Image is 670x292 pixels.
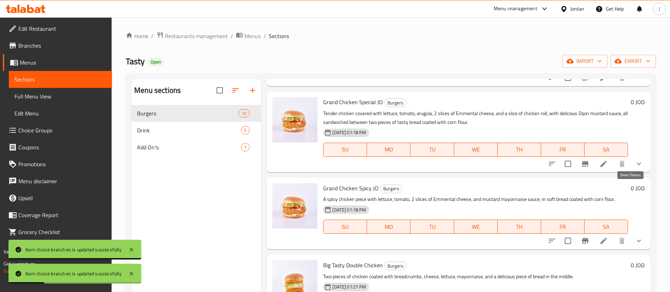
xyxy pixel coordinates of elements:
div: Jordan [570,5,584,13]
div: Burgers [384,99,407,107]
button: SU [323,143,367,157]
a: Edit Menu [9,105,112,122]
a: Restaurants management [156,31,228,41]
span: Burgers [380,185,402,193]
div: Item choice branches is updated successfully [25,246,121,254]
span: import [568,57,602,66]
span: Sort sections [227,82,244,99]
svg: Show Choices [635,237,643,245]
span: 5 [241,127,249,134]
span: SA [587,144,625,155]
span: FR [544,144,582,155]
li: / [263,32,266,40]
button: show more [630,232,647,249]
span: export [616,57,650,66]
span: TH [500,222,538,232]
span: TU [413,222,451,232]
button: sort-choices [544,155,561,172]
div: items [241,126,250,135]
button: show more [630,155,647,172]
button: TU [410,143,454,157]
span: Open [148,59,164,65]
span: Coverage Report [18,211,106,219]
a: Support.OpsPlatform [4,266,48,275]
span: J [659,5,660,13]
p: Tender chicken covered with lettuce, tomato, arugula, 2 slices of Emmental cheese, and a slice of... [323,109,628,127]
a: Edit menu item [599,237,608,245]
span: Choice Groups [18,126,106,135]
a: Sections [9,71,112,88]
span: Get support on: [4,259,36,268]
div: Menu-management [494,5,537,13]
h2: Menu sections [134,85,181,96]
span: Select to update [561,156,575,171]
span: MO [370,222,408,232]
button: SA [585,220,628,234]
p: Two pieces of chicken coated with breadcrumbs, cheese, lettuce, mayonnaise, and a delicious piece... [323,272,628,281]
span: Grocery Checklist [18,228,106,236]
span: [DATE] 01:18 PM [330,207,369,213]
h6: 0 JOD [631,183,645,193]
button: export [610,55,656,68]
button: FR [541,220,585,234]
span: Sections [14,75,106,84]
span: Menus [20,58,106,67]
span: Branches [18,41,106,50]
button: MO [367,143,410,157]
a: Edit Restaurant [3,20,112,37]
span: Edit Restaurant [18,24,106,33]
div: Item choice branches is updated successfully [25,270,121,278]
button: MO [367,220,410,234]
button: TH [498,143,541,157]
div: Burgers [384,262,407,270]
span: [DATE] 01:21 PM [330,284,369,290]
span: Select all sections [212,83,227,98]
span: SU [326,222,364,232]
span: WE [457,222,495,232]
a: Full Menu View [9,88,112,105]
span: Sections [269,32,289,40]
button: TU [410,220,454,234]
a: Coverage Report [3,207,112,224]
span: FR [544,222,582,232]
span: [DATE] 01:18 PM [330,129,369,136]
nav: breadcrumb [126,31,656,41]
button: FR [541,143,585,157]
button: delete [613,155,630,172]
h6: 0 JOD [631,97,645,107]
span: Burgers [137,109,238,118]
div: items [238,109,250,118]
span: TU [413,144,451,155]
span: 10 [239,110,249,117]
button: import [562,55,607,68]
a: Edit menu item [599,160,608,168]
a: Menu disclaimer [3,173,112,190]
button: delete [613,232,630,249]
span: Grand Chicken Special JO [323,97,383,107]
div: Add On's: [137,143,241,151]
a: Home [126,32,148,40]
a: Branches [3,37,112,54]
span: Tasty [126,53,145,69]
div: Drink5 [131,122,261,139]
a: Promotions [3,156,112,173]
span: 1 [241,144,249,151]
a: Upsell [3,190,112,207]
div: Open [148,58,164,66]
span: Menus [244,32,261,40]
img: Grand Chicken Special JO [272,97,318,142]
span: Upsell [18,194,106,202]
nav: Menu sections [131,102,261,159]
img: Grand Chicken Spicy JO [272,183,318,228]
span: Version: [4,247,21,256]
button: WE [454,143,498,157]
li: / [231,32,233,40]
div: Drink [137,126,241,135]
span: Select to update [561,233,575,248]
h6: 0 JOD [631,260,645,270]
button: sort-choices [544,232,561,249]
span: Full Menu View [14,92,106,101]
div: items [241,143,250,151]
span: Edit Menu [14,109,106,118]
